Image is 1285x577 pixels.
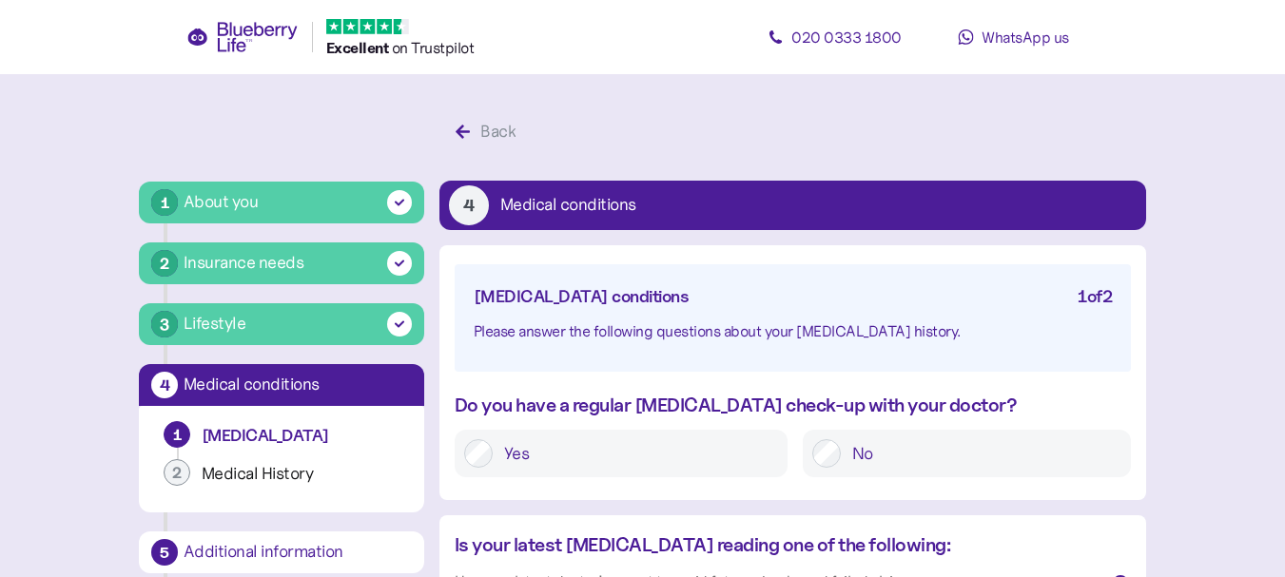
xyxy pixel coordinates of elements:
[164,421,190,448] div: 1
[151,372,178,398] div: 4
[151,311,178,337] div: 3
[841,439,1121,468] label: No
[480,119,516,144] div: Back
[184,311,246,337] div: Lifestyle
[439,112,537,152] button: Back
[455,391,1131,420] div: Do you have a regular [MEDICAL_DATA] check-up with your doctor?
[928,18,1100,56] a: WhatsApp us
[439,181,1146,230] button: 4Medical conditions
[164,459,190,486] div: 2
[202,463,399,485] div: Medical History
[449,185,489,225] div: 4
[139,303,424,345] button: 3Lifestyle
[154,421,409,459] button: 1[MEDICAL_DATA]
[151,539,178,566] div: 5
[493,439,778,468] label: Yes
[184,544,412,561] div: Additional information
[184,189,259,215] div: About you
[500,197,636,214] div: Medical conditions
[392,38,475,57] span: on Trustpilot
[750,18,921,56] a: 020 0333 1800
[474,319,1112,343] div: Please answer the following questions about your [MEDICAL_DATA] history.
[139,242,424,284] button: 2Insurance needs
[139,531,424,573] button: 5Additional information
[791,28,902,47] span: 020 0333 1800
[154,459,409,497] button: 2Medical History
[184,376,412,394] div: Medical conditions
[139,182,424,223] button: 1About you
[184,250,304,276] div: Insurance needs
[139,364,424,406] button: 4Medical conditions
[474,283,690,310] div: [MEDICAL_DATA] conditions
[202,425,399,447] div: [MEDICAL_DATA]
[455,530,1034,560] div: Is your latest [MEDICAL_DATA] reading one of the following:
[1078,283,1112,310] div: 1 of 2
[326,38,392,57] span: Excellent ️
[151,250,178,277] div: 2
[982,28,1069,47] span: WhatsApp us
[151,189,178,216] div: 1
